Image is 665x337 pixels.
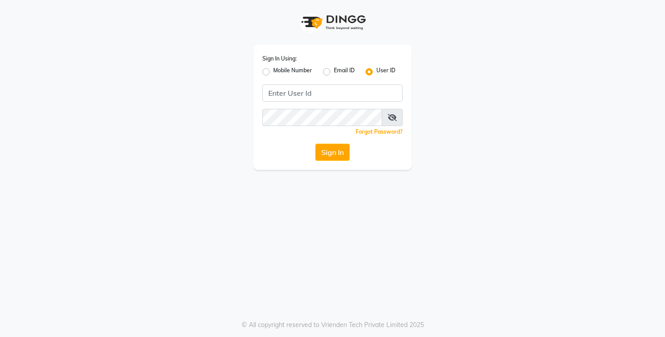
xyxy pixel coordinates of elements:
[376,66,395,77] label: User ID
[356,128,403,135] a: Forgot Password?
[262,109,382,126] input: Username
[334,66,355,77] label: Email ID
[315,144,350,161] button: Sign In
[262,84,403,102] input: Username
[273,66,312,77] label: Mobile Number
[296,9,369,36] img: logo1.svg
[262,55,297,63] label: Sign In Using:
